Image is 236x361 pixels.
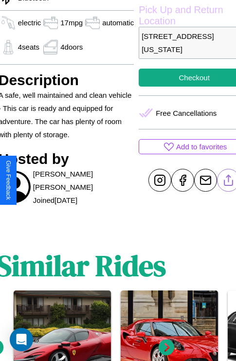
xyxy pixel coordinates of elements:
[176,140,227,153] p: Add to favorites
[41,40,60,54] img: gas
[156,107,217,120] p: Free Cancellations
[83,16,102,30] img: gas
[60,16,83,29] p: 17 mpg
[41,16,60,30] img: gas
[5,161,12,200] div: Give Feedback
[33,167,134,194] p: [PERSON_NAME] [PERSON_NAME]
[10,328,33,351] div: Open Intercom Messenger
[102,16,134,29] p: automatic
[33,194,77,207] p: Joined [DATE]
[18,40,39,54] p: 4 seats
[18,16,41,29] p: electric
[60,40,83,54] p: 4 doors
